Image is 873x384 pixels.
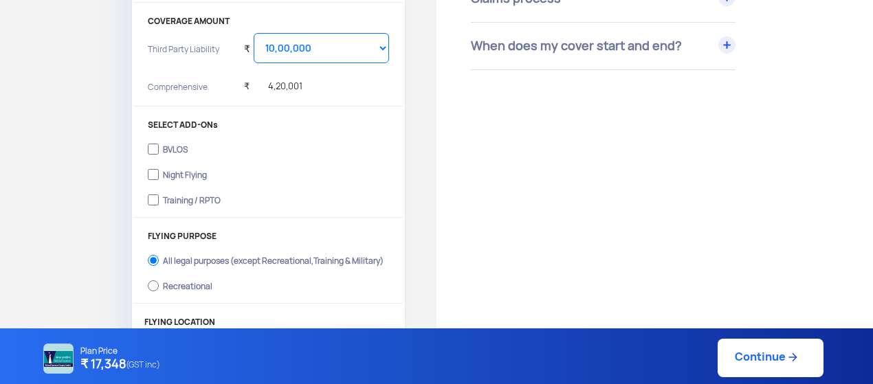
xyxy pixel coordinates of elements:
[148,43,234,74] p: Third Party Liability
[148,81,234,102] p: Comprehensive
[80,356,160,374] h4: ₹ 17,348
[148,120,389,130] p: SELECT ADD-ONs
[163,282,212,287] div: Recreational
[80,346,160,356] p: Plan Price
[244,64,302,102] div: ₹ 4,20,001
[148,16,389,26] p: COVERAGE AMOUNT
[126,356,160,374] span: (GST inc)
[148,165,159,184] input: Night Flying
[148,251,159,270] input: All legal purposes (except Recreational,Training & Military)
[148,231,389,241] p: FLYING PURPOSE
[163,170,207,176] div: Night Flying
[163,256,384,262] div: All legal purposes (except Recreational,Training & Military)
[718,339,824,377] a: Continue
[148,139,159,159] input: BVLOS
[163,196,221,201] div: Training / RPTO
[163,145,188,150] div: BVLOS
[471,23,736,69] div: When does my cover start and end?
[144,317,393,327] p: FLYING LOCATION
[786,350,799,364] img: ic_arrow_forward_blue.svg
[148,276,159,295] input: Recreational
[43,343,74,374] img: NATIONAL
[148,190,159,210] input: Training / RPTO
[244,26,250,64] div: ₹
